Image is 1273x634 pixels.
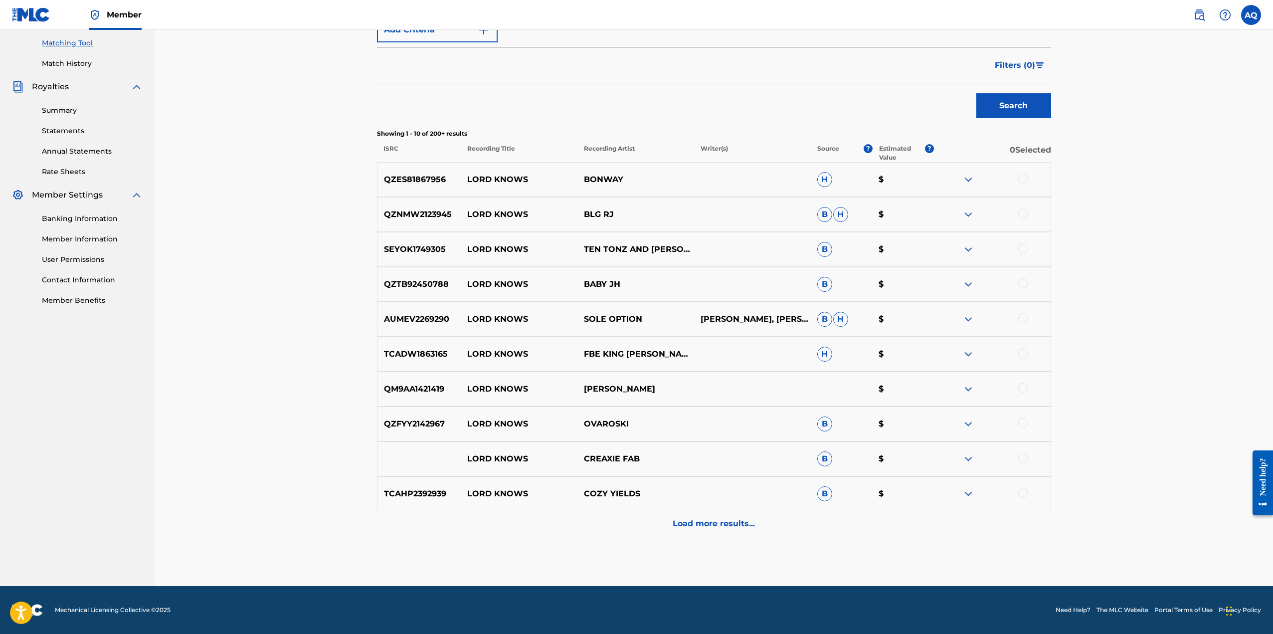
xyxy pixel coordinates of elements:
a: Summary [42,105,143,116]
span: B [817,242,832,257]
span: H [833,207,848,222]
img: expand [962,278,974,290]
p: Recording Title [460,144,577,162]
img: 9d2ae6d4665cec9f34b9.svg [478,24,490,36]
span: B [817,451,832,466]
p: 0 Selected [934,144,1051,162]
span: B [817,207,832,222]
p: LORD KNOWS [461,488,577,500]
iframe: Chat Widget [1223,586,1273,634]
img: search [1193,9,1205,21]
img: help [1219,9,1231,21]
a: Portal Terms of Use [1154,606,1213,615]
iframe: Resource Center [1245,442,1273,523]
div: User Menu [1241,5,1261,25]
a: Contact Information [42,275,143,285]
p: CREAXIE FAB [577,453,694,465]
span: H [833,312,848,327]
p: $ [872,313,934,325]
img: expand [962,243,974,255]
p: LORD KNOWS [461,313,577,325]
a: User Permissions [42,254,143,265]
a: Statements [42,126,143,136]
p: LORD KNOWS [461,383,577,395]
p: [PERSON_NAME], [PERSON_NAME] [694,313,811,325]
img: expand [962,348,974,360]
span: Member [107,9,142,20]
p: LORD KNOWS [461,174,577,186]
p: Estimated Value [879,144,925,162]
span: Mechanical Licensing Collective © 2025 [55,606,171,615]
p: SEYOK1749305 [377,243,461,255]
p: TCADW1863165 [377,348,461,360]
a: Matching Tool [42,38,143,48]
img: expand [962,418,974,430]
p: TEN TONZ AND [PERSON_NAME] [577,243,694,255]
p: Recording Artist [577,144,694,162]
span: H [817,347,832,362]
p: $ [872,453,934,465]
img: expand [962,453,974,465]
p: $ [872,278,934,290]
img: logo [12,604,43,616]
p: QM9AA1421419 [377,383,461,395]
p: QZES81867956 [377,174,461,186]
p: Writer(s) [694,144,811,162]
p: $ [872,243,934,255]
p: BONWAY [577,174,694,186]
p: Source [817,144,839,162]
p: QZTB92450788 [377,278,461,290]
span: Royalties [32,81,69,93]
p: OVAROSKI [577,418,694,430]
p: LORD KNOWS [461,453,577,465]
img: Top Rightsholder [89,9,101,21]
div: Help [1215,5,1235,25]
p: $ [872,383,934,395]
button: Filters (0) [989,53,1051,78]
img: expand [962,174,974,186]
a: The MLC Website [1096,606,1148,615]
span: Member Settings [32,189,103,201]
p: QZNMW2123945 [377,209,461,220]
a: Match History [42,58,143,69]
span: ? [925,144,934,153]
p: LORD KNOWS [461,278,577,290]
img: filter [1036,62,1044,68]
img: Member Settings [12,189,24,201]
p: TCAHP2392939 [377,488,461,500]
p: BLG RJ [577,209,694,220]
p: FBE KING [PERSON_NAME] [577,348,694,360]
img: expand [131,81,143,93]
p: $ [872,174,934,186]
a: Annual Statements [42,146,143,157]
a: Member Information [42,234,143,244]
a: Privacy Policy [1219,606,1261,615]
span: H [817,172,832,187]
a: Rate Sheets [42,167,143,177]
img: expand [131,189,143,201]
img: expand [962,383,974,395]
p: $ [872,418,934,430]
p: LORD KNOWS [461,348,577,360]
img: Royalties [12,81,24,93]
button: Search [976,93,1051,118]
img: expand [962,209,974,220]
p: LORD KNOWS [461,209,577,220]
p: LORD KNOWS [461,418,577,430]
p: $ [872,209,934,220]
p: SOLE OPTION [577,313,694,325]
span: ? [864,144,873,153]
p: ISRC [377,144,461,162]
p: Showing 1 - 10 of 200+ results [377,129,1051,138]
span: B [817,312,832,327]
span: Filters ( 0 ) [995,59,1035,71]
p: BABY JH [577,278,694,290]
a: Member Benefits [42,295,143,306]
span: B [817,486,832,501]
span: B [817,277,832,292]
p: LORD KNOWS [461,243,577,255]
p: Load more results... [673,518,755,530]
